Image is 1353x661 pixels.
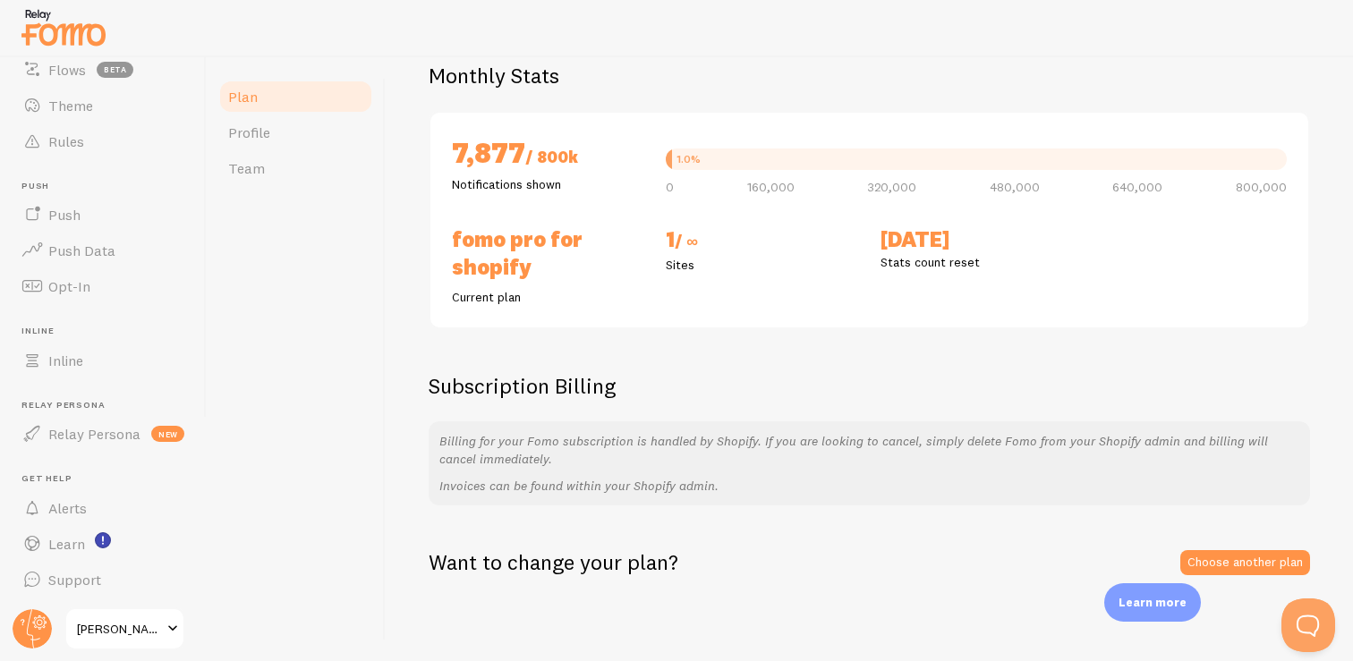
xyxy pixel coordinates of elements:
[747,181,795,193] span: 160,000
[48,132,84,150] span: Rules
[151,426,184,442] span: new
[452,175,644,193] p: Notifications shown
[11,52,195,88] a: Flows beta
[11,343,195,378] a: Inline
[429,372,1310,400] h2: Subscription Billing
[11,416,195,452] a: Relay Persona new
[439,432,1299,468] p: Billing for your Fomo subscription is handled by Shopify. If you are looking to cancel, simply de...
[48,571,101,589] span: Support
[21,473,195,485] span: Get Help
[439,477,1299,495] p: Invoices can be found within your Shopify admin.
[21,326,195,337] span: Inline
[217,79,374,114] a: Plan
[525,147,578,167] span: / 800k
[1119,594,1187,611] p: Learn more
[666,181,674,193] span: 0
[452,288,644,306] p: Current plan
[676,154,701,165] div: 1.0%
[666,225,858,256] h2: 1
[11,526,195,562] a: Learn
[48,352,83,369] span: Inline
[11,88,195,123] a: Theme
[11,197,195,233] a: Push
[21,400,195,411] span: Relay Persona
[228,159,265,177] span: Team
[429,62,1310,89] h2: Monthly Stats
[666,256,858,274] p: Sites
[990,181,1040,193] span: 480,000
[1236,181,1287,193] span: 800,000
[452,225,644,281] h2: Fomo Pro for Shopify
[19,4,108,50] img: fomo-relay-logo-orange.svg
[64,607,185,650] a: [PERSON_NAME]
[48,206,81,224] span: Push
[228,88,258,106] span: Plan
[867,181,916,193] span: 320,000
[217,150,374,186] a: Team
[48,425,140,443] span: Relay Persona
[228,123,270,141] span: Profile
[1281,598,1335,652] iframe: Help Scout Beacon - Open
[21,181,195,192] span: Push
[881,225,1073,253] h2: [DATE]
[48,499,87,517] span: Alerts
[48,242,115,259] span: Push Data
[1104,583,1201,622] div: Learn more
[48,61,86,79] span: Flows
[452,134,644,175] h2: 7,877
[217,114,374,150] a: Profile
[11,233,195,268] a: Push Data
[11,268,195,304] a: Opt-In
[11,490,195,526] a: Alerts
[1112,181,1162,193] span: 640,000
[48,277,90,295] span: Opt-In
[429,548,678,576] h2: Want to change your plan?
[11,562,195,597] a: Support
[95,532,111,548] svg: <p>Watch New Feature Tutorials!</p>
[881,253,1073,271] p: Stats count reset
[48,535,85,553] span: Learn
[77,618,162,640] span: [PERSON_NAME]
[11,123,195,159] a: Rules
[1180,550,1310,575] a: Choose another plan
[97,62,133,78] span: beta
[675,231,698,251] span: / ∞
[48,97,93,114] span: Theme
